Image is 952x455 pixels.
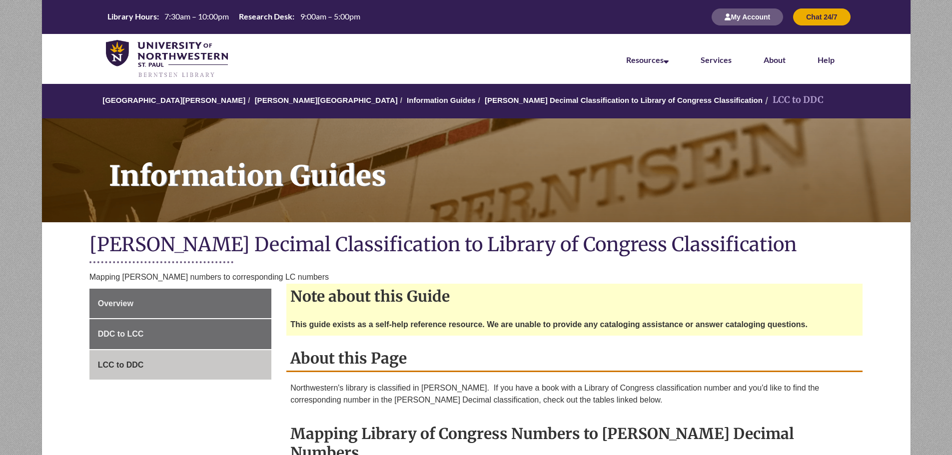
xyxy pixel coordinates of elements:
[89,273,329,281] span: Mapping [PERSON_NAME] numbers to corresponding LC numbers
[89,350,271,380] a: LCC to DDC
[89,232,863,259] h1: [PERSON_NAME] Decimal Classification to Library of Congress Classification
[818,55,835,64] a: Help
[235,11,296,22] th: Research Desk:
[286,346,863,372] h2: About this Page
[286,284,863,309] h2: Note about this Guide
[485,96,763,104] a: [PERSON_NAME] Decimal Classification to Library of Congress Classification
[164,11,229,21] span: 7:30am – 10:00pm
[255,96,398,104] a: [PERSON_NAME][GEOGRAPHIC_DATA]
[793,8,850,25] button: Chat 24/7
[98,299,133,308] span: Overview
[701,55,732,64] a: Services
[290,382,859,406] p: Northwestern's library is classified in [PERSON_NAME]. If you have a book with a Library of Congr...
[89,289,271,380] div: Guide Page Menu
[793,12,850,21] a: Chat 24/7
[98,361,144,369] span: LCC to DDC
[103,11,160,22] th: Library Hours:
[300,11,360,21] span: 9:00am – 5:00pm
[89,289,271,319] a: Overview
[103,11,364,23] a: Hours Today
[98,330,144,338] span: DDC to LCC
[626,55,669,64] a: Resources
[407,96,476,104] a: Information Guides
[89,319,271,349] a: DDC to LCC
[106,40,228,79] img: UNWSP Library Logo
[103,11,364,22] table: Hours Today
[763,93,824,107] li: LCC to DDC
[290,320,808,329] strong: This guide exists as a self-help reference resource. We are unable to provide any cataloging assi...
[712,8,783,25] button: My Account
[764,55,786,64] a: About
[98,118,911,209] h1: Information Guides
[42,118,911,222] a: Information Guides
[102,96,245,104] a: [GEOGRAPHIC_DATA][PERSON_NAME]
[712,12,783,21] a: My Account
